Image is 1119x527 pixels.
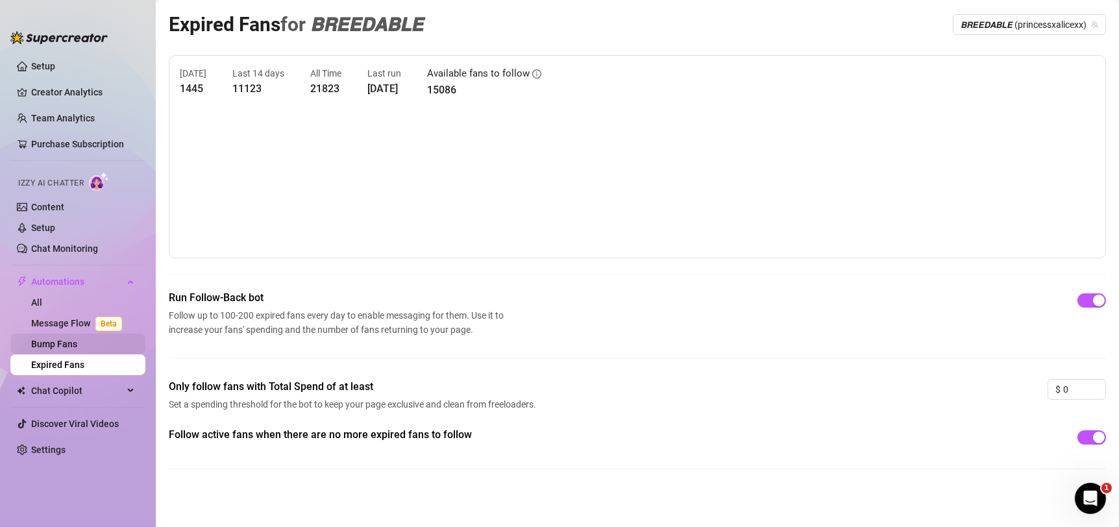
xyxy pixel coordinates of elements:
[10,31,108,44] img: logo-BBDzfeDw.svg
[17,276,27,287] span: thunderbolt
[1091,21,1099,29] span: team
[31,380,123,401] span: Chat Copilot
[310,66,341,80] article: All Time
[31,202,64,212] a: Content
[31,61,55,71] a: Setup
[31,243,98,254] a: Chat Monitoring
[31,339,77,349] a: Bump Fans
[169,9,423,40] article: Expired Fans
[367,66,401,80] article: Last run
[31,360,84,370] a: Expired Fans
[232,66,284,80] article: Last 14 days
[367,80,401,97] article: [DATE]
[31,318,127,328] a: Message FlowBeta
[1075,483,1106,514] iframe: Intercom live chat
[89,172,109,191] img: AI Chatter
[427,82,541,98] article: 15086
[169,308,509,337] span: Follow up to 100-200 expired fans every day to enable messaging for them. Use it to increase your...
[532,69,541,79] span: info-circle
[17,386,25,395] img: Chat Copilot
[961,15,1098,34] span: 𝘽𝙍𝙀𝙀𝘿𝘼𝘽𝙇𝙀 (princessxalicexx)
[1101,483,1112,493] span: 1
[169,290,509,306] span: Run Follow-Back bot
[169,379,540,395] span: Only follow fans with Total Spend of at least
[180,80,206,97] article: 1445
[169,397,540,411] span: Set a spending threshold for the bot to keep your page exclusive and clean from freeloaders.
[31,113,95,123] a: Team Analytics
[31,134,135,154] a: Purchase Subscription
[427,66,530,82] article: Available fans to follow
[31,271,123,292] span: Automations
[31,297,42,308] a: All
[31,445,66,455] a: Settings
[31,419,119,429] a: Discover Viral Videos
[18,177,84,190] span: Izzy AI Chatter
[232,80,284,97] article: 11123
[1063,380,1105,399] input: 0.00
[180,66,206,80] article: [DATE]
[31,82,135,103] a: Creator Analytics
[169,427,540,443] span: Follow active fans when there are no more expired fans to follow
[280,13,423,36] span: for 𝘽𝙍𝙀𝙀𝘿𝘼𝘽𝙇𝙀
[31,223,55,233] a: Setup
[95,317,122,331] span: Beta
[310,80,341,97] article: 21823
